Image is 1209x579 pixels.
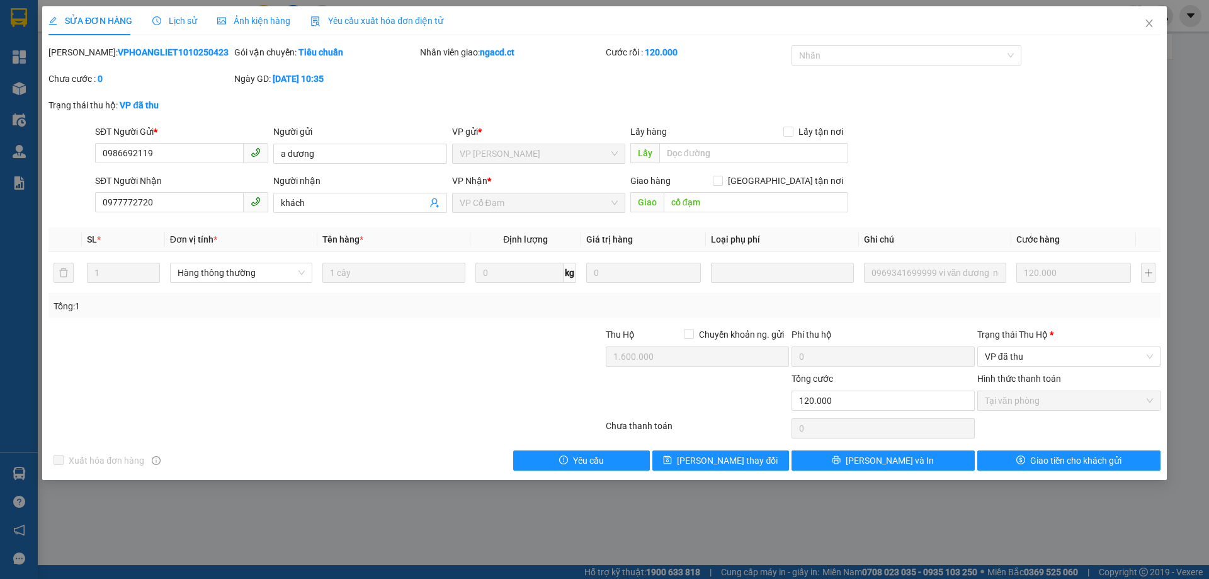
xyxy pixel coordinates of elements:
[273,174,446,188] div: Người nhận
[48,98,278,112] div: Trạng thái thu hộ:
[503,234,548,244] span: Định lượng
[54,263,74,283] button: delete
[677,454,778,467] span: [PERSON_NAME] thay đổi
[429,198,440,208] span: user-add
[985,347,1153,366] span: VP đã thu
[460,193,618,212] span: VP Cổ Đạm
[663,456,672,466] span: save
[864,263,1006,283] input: Ghi Chú
[606,330,635,340] span: Thu Hộ
[1016,456,1025,466] span: dollar
[48,16,132,26] span: SỬA ĐƠN HÀNG
[985,391,1153,410] span: Tại văn phòng
[1132,6,1167,42] button: Close
[630,127,667,137] span: Lấy hàng
[251,147,261,158] span: phone
[251,197,261,207] span: phone
[64,454,149,467] span: Xuất hóa đơn hàng
[645,47,678,57] b: 120.000
[322,263,465,283] input: VD: Bàn, Ghế
[310,16,321,26] img: icon
[723,174,848,188] span: [GEOGRAPHIC_DATA] tận nơi
[152,16,161,25] span: clock-circle
[859,227,1011,252] th: Ghi chú
[152,16,197,26] span: Lịch sử
[573,454,604,467] span: Yêu cầu
[273,74,324,84] b: [DATE] 10:35
[48,72,232,86] div: Chưa cước :
[152,456,161,465] span: info-circle
[120,100,159,110] b: VP đã thu
[118,47,229,57] b: VPHOANGLIET1010250423
[832,456,841,466] span: printer
[513,450,650,471] button: exclamation-circleYêu cầu
[170,234,217,244] span: Đơn vị tính
[460,144,618,163] span: VP Hoàng Liệt
[87,234,97,244] span: SL
[977,328,1161,341] div: Trạng thái Thu Hộ
[630,143,659,163] span: Lấy
[273,125,446,139] div: Người gửi
[604,419,790,441] div: Chưa thanh toán
[95,125,268,139] div: SĐT Người Gửi
[792,450,975,471] button: printer[PERSON_NAME] và In
[217,16,290,26] span: Ảnh kiện hàng
[977,374,1061,384] label: Hình thức thanh toán
[1016,234,1060,244] span: Cước hàng
[564,263,576,283] span: kg
[322,234,363,244] span: Tên hàng
[586,263,701,283] input: 0
[95,174,268,188] div: SĐT Người Nhận
[217,16,226,25] span: picture
[1016,263,1131,283] input: 0
[310,16,443,26] span: Yêu cầu xuất hóa đơn điện tử
[1141,263,1155,283] button: plus
[234,72,417,86] div: Ngày GD:
[48,16,57,25] span: edit
[48,45,232,59] div: [PERSON_NAME]:
[559,456,568,466] span: exclamation-circle
[420,45,603,59] div: Nhân viên giao:
[98,74,103,84] b: 0
[234,45,417,59] div: Gói vận chuyển:
[664,192,848,212] input: Dọc đường
[480,47,514,57] b: ngacd.ct
[792,328,975,347] div: Phí thu hộ
[606,45,789,59] div: Cước rồi :
[659,143,848,163] input: Dọc đường
[178,263,305,282] span: Hàng thông thường
[298,47,343,57] b: Tiêu chuẩn
[846,454,934,467] span: [PERSON_NAME] và In
[630,192,664,212] span: Giao
[1030,454,1121,467] span: Giao tiền cho khách gửi
[793,125,848,139] span: Lấy tận nơi
[694,328,789,341] span: Chuyển khoản ng. gửi
[452,176,487,186] span: VP Nhận
[54,299,467,313] div: Tổng: 1
[652,450,789,471] button: save[PERSON_NAME] thay đổi
[586,234,633,244] span: Giá trị hàng
[977,450,1161,471] button: dollarGiao tiền cho khách gửi
[706,227,858,252] th: Loại phụ phí
[792,374,833,384] span: Tổng cước
[452,125,625,139] div: VP gửi
[630,176,671,186] span: Giao hàng
[1144,18,1154,28] span: close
